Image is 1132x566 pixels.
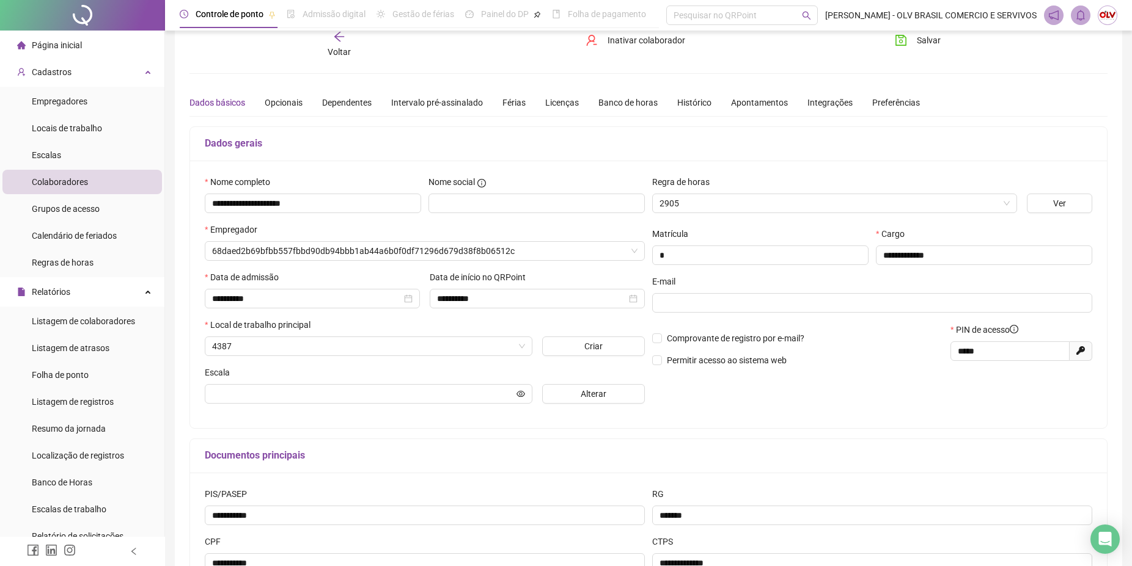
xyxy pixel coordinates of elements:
[205,366,238,379] label: Escala
[598,96,658,109] div: Banco de horas
[32,316,135,326] span: Listagem de colaboradores
[32,177,88,187] span: Colaboradores
[130,547,138,556] span: left
[32,123,102,133] span: Locais de trabalho
[731,96,788,109] div: Apontamentos
[328,47,351,57] span: Voltar
[205,448,1092,463] h5: Documentos principais
[652,487,672,501] label: RG
[17,288,26,296] span: file
[542,384,645,404] button: Alterar
[205,136,1092,151] h5: Dados gerais
[428,175,475,189] span: Nome social
[652,227,696,241] label: Matrícula
[660,194,1010,212] span: 2905
[652,175,718,189] label: Regra de horas
[1098,6,1117,24] img: 8462
[917,34,941,47] span: Salvar
[205,223,265,236] label: Empregador
[552,10,560,18] span: book
[32,397,114,407] span: Listagem de registros
[205,535,229,548] label: CPF
[568,9,646,19] span: Folha de pagamento
[32,150,61,160] span: Escalas
[667,333,804,343] span: Comprovante de registro por e-mail?
[322,96,372,109] div: Dependentes
[1075,10,1086,21] span: bell
[430,270,534,284] label: Data de início no QRPoint
[303,9,366,19] span: Admissão digital
[825,9,1037,22] span: [PERSON_NAME] - OLV BRASIL COMERCIO E SERVIVOS
[32,204,100,214] span: Grupos de acesso
[32,477,92,487] span: Banco de Horas
[287,10,295,18] span: file-done
[807,96,853,109] div: Integrações
[196,9,263,19] span: Controle de ponto
[392,9,454,19] span: Gestão de férias
[17,41,26,49] span: home
[205,318,318,332] label: Local de trabalho principal
[27,544,39,556] span: facebook
[534,11,541,18] span: pushpin
[667,355,787,365] span: Permitir acesso ao sistema web
[1090,524,1120,554] div: Open Intercom Messenger
[802,11,811,20] span: search
[1027,194,1092,213] button: Ver
[268,11,276,18] span: pushpin
[584,339,603,353] span: Criar
[212,242,638,260] span: 68daed2b69bfbb557fbbd90db94bbb1ab44a6b0f0df71296d679d38f8b06512c
[377,10,385,18] span: sun
[64,544,76,556] span: instagram
[32,96,87,106] span: Empregadores
[391,96,483,109] div: Intervalo pré-assinalado
[1053,197,1066,210] span: Ver
[576,31,694,50] button: Inativar colaborador
[205,270,287,284] label: Data de admissão
[481,9,529,19] span: Painel do DP
[465,10,474,18] span: dashboard
[45,544,57,556] span: linkedin
[32,424,106,434] span: Resumo da jornada
[1010,325,1018,333] span: info-circle
[895,34,907,46] span: save
[32,370,89,380] span: Folha de ponto
[205,175,278,189] label: Nome completo
[677,96,711,109] div: Histórico
[608,34,685,47] span: Inativar colaborador
[502,96,526,109] div: Férias
[32,231,117,241] span: Calendário de feriados
[516,390,525,398] span: eye
[32,504,106,514] span: Escalas de trabalho
[477,179,486,187] span: info-circle
[652,275,683,288] label: E-mail
[32,451,124,460] span: Localização de registros
[32,531,123,541] span: Relatório de solicitações
[1048,10,1059,21] span: notification
[265,96,303,109] div: Opcionais
[333,31,345,43] span: arrow-left
[212,337,525,355] span: 4387
[32,287,70,297] span: Relatórios
[17,68,26,76] span: user-add
[205,487,255,501] label: PIS/PASEP
[189,96,245,109] div: Dados básicos
[652,535,681,548] label: CTPS
[180,10,188,18] span: clock-circle
[32,343,109,353] span: Listagem de atrasos
[586,34,598,46] span: user-delete
[542,336,645,356] button: Criar
[876,227,913,241] label: Cargo
[581,387,606,401] span: Alterar
[32,67,72,77] span: Cadastros
[872,96,920,109] div: Preferências
[32,40,82,50] span: Página inicial
[545,96,579,109] div: Licenças
[956,323,1018,336] span: PIN de acesso
[32,258,94,267] span: Regras de horas
[886,31,950,50] button: Salvar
